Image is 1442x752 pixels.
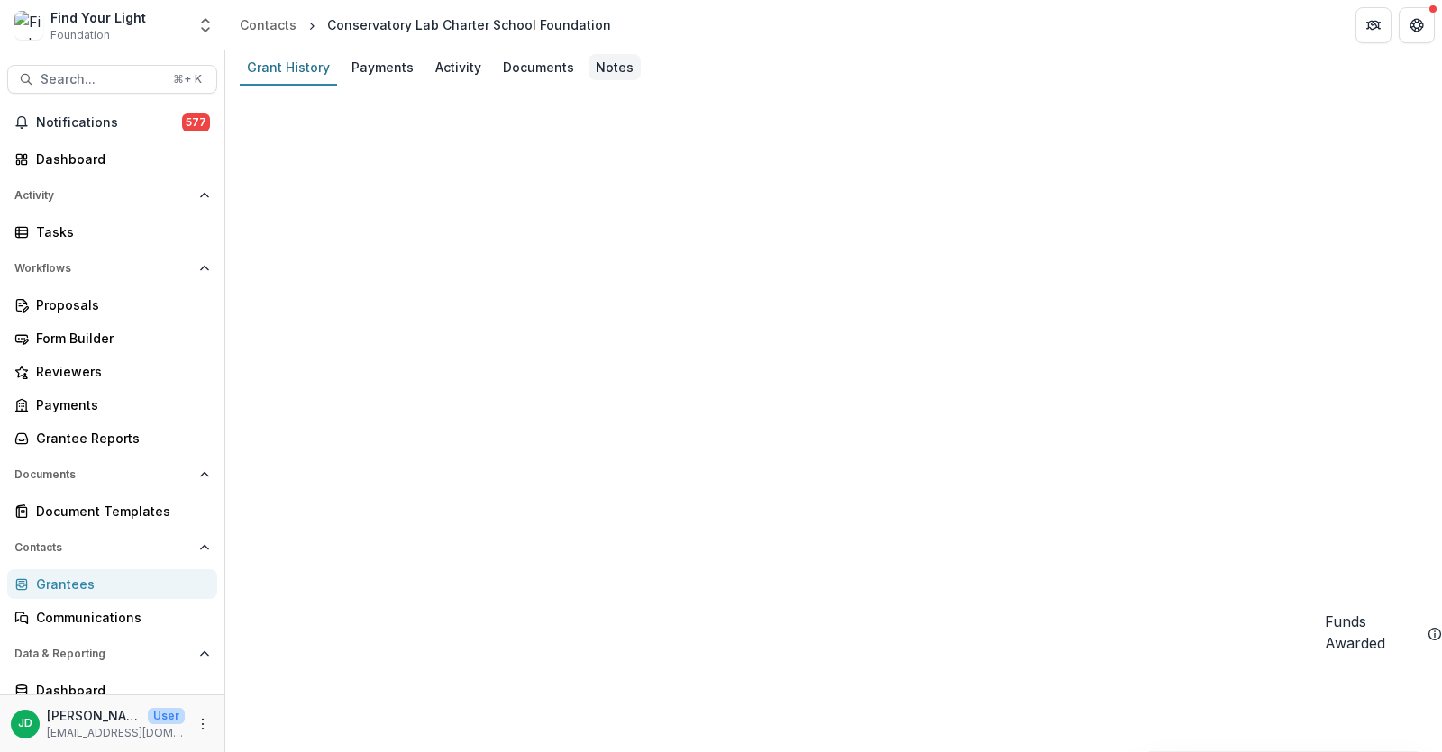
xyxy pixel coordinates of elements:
a: Dashboard [7,675,217,705]
button: Open entity switcher [193,7,218,43]
span: Activity [14,189,192,202]
div: ⌘ + K [169,69,205,89]
a: Dashboard [7,144,217,174]
span: 577 [182,113,210,131]
div: Documents [496,54,581,80]
button: More [192,713,214,735]
span: Documents [14,468,192,481]
a: Grantees [7,569,217,599]
a: Contacts [233,12,304,38]
div: Payments [36,395,203,414]
img: Find Your Light [14,11,43,40]
a: Activity [428,50,488,86]
span: Foundation [50,27,110,43]
a: Proposals [7,290,217,320]
div: Notes [589,54,641,80]
span: Notifications [36,115,182,131]
a: Grant History [240,50,337,86]
button: Partners [1355,7,1392,43]
div: Grantee Reports [36,429,203,448]
a: Payments [344,50,421,86]
div: Grant History [240,54,337,80]
div: Proposals [36,295,203,314]
div: Payments [344,54,421,80]
div: Reviewers [36,362,203,381]
button: Get Help [1399,7,1435,43]
h2: Funds Awarded [1325,611,1420,654]
a: Documents [496,50,581,86]
a: Tasks [7,217,217,247]
div: Document Templates [36,502,203,521]
button: Open Workflows [7,254,217,283]
div: Find Your Light [50,8,146,27]
p: [EMAIL_ADDRESS][DOMAIN_NAME] [47,725,185,741]
div: Tasks [36,222,203,241]
p: [PERSON_NAME] [47,706,141,725]
span: Search... [41,72,162,87]
a: Payments [7,390,217,420]
button: Open Documents [7,460,217,489]
a: Communications [7,603,217,632]
div: Jeffrey Dollinger [18,718,32,729]
button: Notifications577 [7,108,217,137]
nav: breadcrumb [233,12,618,38]
div: Dashboard [36,681,203,700]
button: Open Contacts [7,533,217,562]
a: Notes [589,50,641,86]
button: Open Data & Reporting [7,639,217,668]
span: Data & Reporting [14,648,192,660]
span: Contacts [14,541,192,554]
div: Grantees [36,575,203,593]
div: Conservatory Lab Charter School Foundation [327,15,611,34]
a: Document Templates [7,496,217,526]
a: Reviewers [7,357,217,386]
div: Dashboard [36,149,203,168]
a: Grantee Reports [7,423,217,453]
div: Communications [36,608,203,627]
div: Contacts [240,15,297,34]
button: Search... [7,65,217,94]
div: Activity [428,54,488,80]
button: Open Activity [7,181,217,210]
a: Form Builder [7,323,217,353]
p: User [148,708,185,724]
span: Workflows [14,262,192,275]
div: Form Builder [36,329,203,348]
